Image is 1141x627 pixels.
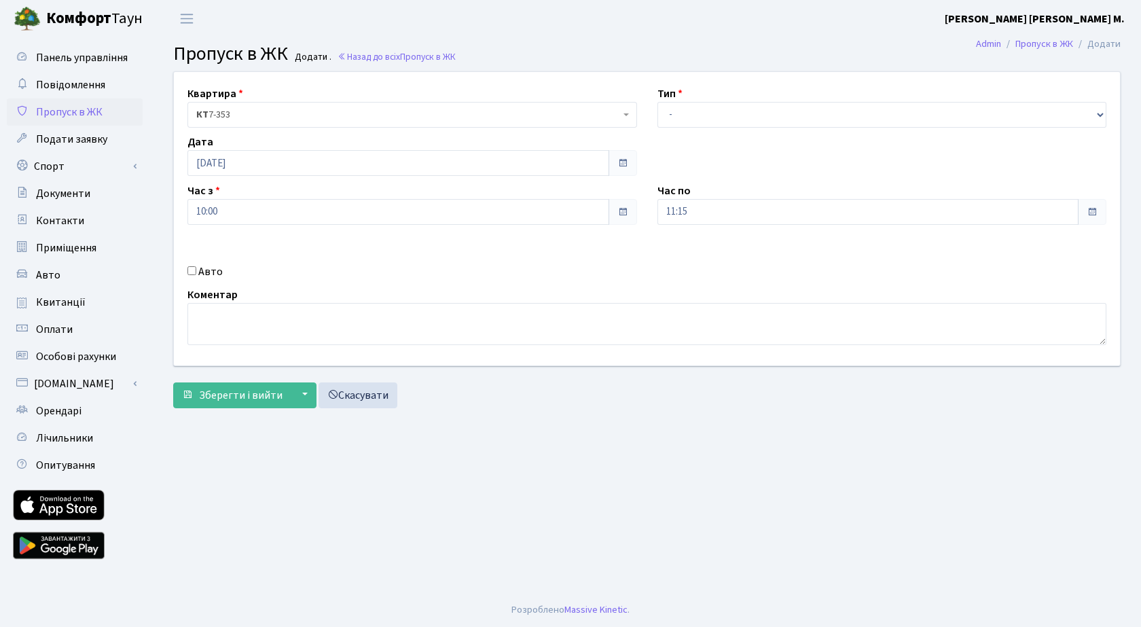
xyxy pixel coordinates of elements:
[7,180,143,207] a: Документи
[400,50,456,63] span: Пропуск в ЖК
[198,264,223,280] label: Авто
[1073,37,1121,52] li: Додати
[36,458,95,473] span: Опитування
[7,71,143,98] a: Повідомлення
[36,322,73,337] span: Оплати
[7,234,143,262] a: Приміщення
[976,37,1001,51] a: Admin
[657,183,691,199] label: Час по
[196,108,620,122] span: <b>КТ</b>&nbsp;&nbsp;&nbsp;&nbsp;7-353
[36,77,105,92] span: Повідомлення
[7,343,143,370] a: Особові рахунки
[187,102,637,128] span: <b>КТ</b>&nbsp;&nbsp;&nbsp;&nbsp;7-353
[7,370,143,397] a: [DOMAIN_NAME]
[7,289,143,316] a: Квитанції
[7,316,143,343] a: Оплати
[7,126,143,153] a: Подати заявку
[14,5,41,33] img: logo.png
[36,213,84,228] span: Контакти
[1015,37,1073,51] a: Пропуск в ЖК
[7,207,143,234] a: Контакти
[564,603,628,617] a: Massive Kinetic
[36,186,90,201] span: Документи
[36,105,103,120] span: Пропуск в ЖК
[7,262,143,289] a: Авто
[46,7,111,29] b: Комфорт
[196,108,209,122] b: КТ
[170,7,204,30] button: Переключити навігацію
[7,153,143,180] a: Спорт
[187,183,220,199] label: Час з
[7,452,143,479] a: Опитування
[956,30,1141,58] nav: breadcrumb
[187,134,213,150] label: Дата
[46,7,143,31] span: Таун
[319,382,397,408] a: Скасувати
[338,50,456,63] a: Назад до всіхПропуск в ЖК
[187,86,243,102] label: Квартира
[36,295,86,310] span: Квитанції
[173,40,288,67] span: Пропуск в ЖК
[36,240,96,255] span: Приміщення
[945,12,1125,26] b: [PERSON_NAME] [PERSON_NAME] М.
[36,50,128,65] span: Панель управління
[36,431,93,446] span: Лічильники
[7,425,143,452] a: Лічильники
[657,86,683,102] label: Тип
[36,349,116,364] span: Особові рахунки
[945,11,1125,27] a: [PERSON_NAME] [PERSON_NAME] М.
[7,397,143,425] a: Орендарі
[36,132,107,147] span: Подати заявку
[292,52,331,63] small: Додати .
[36,404,81,418] span: Орендарі
[7,98,143,126] a: Пропуск в ЖК
[199,388,283,403] span: Зберегти і вийти
[511,603,630,617] div: Розроблено .
[36,268,60,283] span: Авто
[173,382,291,408] button: Зберегти і вийти
[187,287,238,303] label: Коментар
[7,44,143,71] a: Панель управління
